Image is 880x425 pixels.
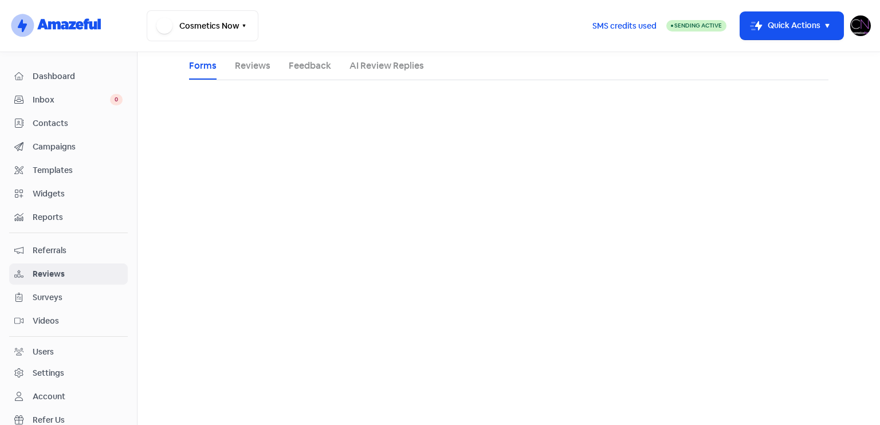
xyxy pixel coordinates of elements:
a: Settings [9,363,128,384]
span: Widgets [33,188,123,200]
a: Widgets [9,183,128,204]
a: Account [9,386,128,407]
a: Reviews [9,263,128,285]
img: User [850,15,871,36]
span: Contacts [33,117,123,129]
a: Videos [9,310,128,332]
button: Quick Actions [740,12,843,40]
a: Campaigns [9,136,128,158]
a: Contacts [9,113,128,134]
span: Campaigns [33,141,123,153]
a: Feedback [289,59,331,73]
span: Videos [33,315,123,327]
a: Templates [9,160,128,181]
a: SMS credits used [583,19,666,31]
span: Referrals [33,245,123,257]
a: Users [9,341,128,363]
a: Dashboard [9,66,128,87]
a: Sending Active [666,19,726,33]
span: Reviews [33,268,123,280]
button: Cosmetics Now [147,10,258,41]
div: Users [33,346,54,358]
a: Reports [9,207,128,228]
div: Account [33,391,65,403]
span: Sending Active [674,22,722,29]
span: Inbox [33,94,110,106]
span: Dashboard [33,70,123,82]
a: Forms [189,59,217,73]
span: Surveys [33,292,123,304]
a: Referrals [9,240,128,261]
a: Surveys [9,287,128,308]
a: AI Review Replies [349,59,424,73]
a: Reviews [235,59,270,73]
div: Settings [33,367,64,379]
span: Reports [33,211,123,223]
span: 0 [110,94,123,105]
a: Inbox 0 [9,89,128,111]
span: Templates [33,164,123,176]
span: SMS credits used [592,20,657,32]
